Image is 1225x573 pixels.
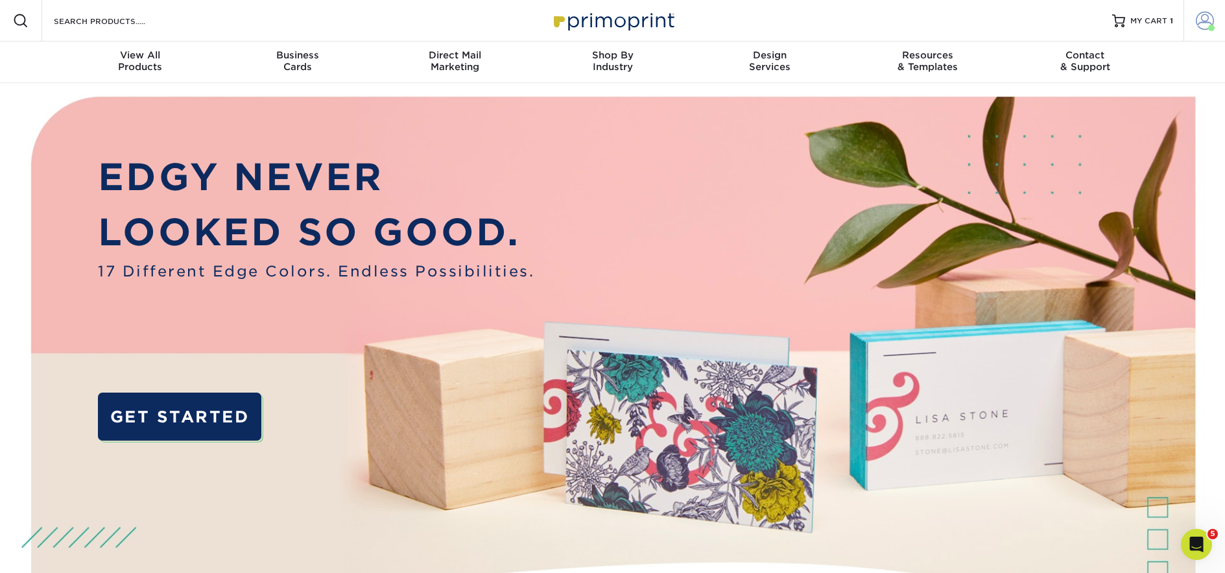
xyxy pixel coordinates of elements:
span: Business [219,49,376,61]
div: Products [62,49,219,73]
span: MY CART [1130,16,1167,27]
a: View AllProducts [62,42,219,83]
span: Resources [849,49,1006,61]
div: Cards [219,49,376,73]
input: SEARCH PRODUCTS..... [53,13,179,29]
p: EDGY NEVER [98,150,534,205]
a: DesignServices [691,42,849,83]
a: Direct MailMarketing [376,42,534,83]
div: & Templates [849,49,1006,73]
a: Shop ByIndustry [534,42,691,83]
p: LOOKED SO GOOD. [98,205,534,260]
img: Primoprint [548,6,678,34]
a: GET STARTED [98,393,261,441]
span: View All [62,49,219,61]
span: Shop By [534,49,691,61]
a: BusinessCards [219,42,376,83]
iframe: Intercom live chat [1181,529,1212,560]
div: Services [691,49,849,73]
span: 1 [1170,16,1173,25]
span: Direct Mail [376,49,534,61]
span: 5 [1207,529,1218,539]
div: Industry [534,49,691,73]
div: Marketing [376,49,534,73]
div: & Support [1006,49,1164,73]
a: Contact& Support [1006,42,1164,83]
a: Resources& Templates [849,42,1006,83]
span: Contact [1006,49,1164,61]
span: 17 Different Edge Colors. Endless Possibilities. [98,260,534,282]
span: Design [691,49,849,61]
